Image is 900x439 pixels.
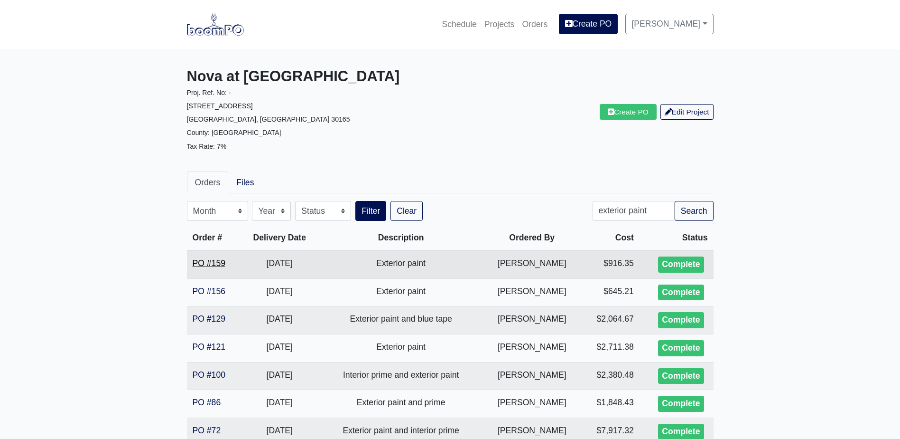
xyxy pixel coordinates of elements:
[193,314,225,324] a: PO #129
[187,13,244,35] img: boomPO
[675,201,714,221] button: Search
[581,250,640,278] td: $916.35
[228,172,262,193] a: Files
[187,143,227,150] small: Tax Rate: 7%
[600,104,657,120] a: Create PO
[187,172,229,193] a: Orders
[481,14,519,35] a: Projects
[193,398,221,407] a: PO #86
[658,368,704,384] div: Complete
[593,201,675,221] input: Search
[241,362,319,390] td: [DATE]
[581,334,640,362] td: $2,711.38
[581,362,640,390] td: $2,380.48
[241,250,319,278] td: [DATE]
[318,390,483,418] td: Exterior paint and prime
[193,370,225,380] a: PO #100
[581,390,640,418] td: $1,848.43
[187,68,443,86] h3: Nova at [GEOGRAPHIC_DATA]
[241,334,319,362] td: [DATE]
[193,426,221,435] a: PO #72
[193,286,225,296] a: PO #156
[438,14,480,35] a: Schedule
[658,285,704,301] div: Complete
[658,312,704,328] div: Complete
[318,306,483,334] td: Exterior paint and blue tape
[355,201,386,221] button: Filter
[581,225,640,251] th: Cost
[658,396,704,412] div: Complete
[241,306,319,334] td: [DATE]
[483,225,581,251] th: Ordered By
[318,334,483,362] td: Exterior paint
[658,340,704,356] div: Complete
[241,390,319,418] td: [DATE]
[318,225,483,251] th: Description
[390,201,423,221] a: Clear
[187,129,281,136] small: County: [GEOGRAPHIC_DATA]
[187,89,231,96] small: Proj. Ref. No: -
[483,306,581,334] td: [PERSON_NAME]
[581,306,640,334] td: $2,064.67
[581,278,640,306] td: $645.21
[193,342,225,352] a: PO #121
[241,278,319,306] td: [DATE]
[318,278,483,306] td: Exterior paint
[241,225,319,251] th: Delivery Date
[187,225,241,251] th: Order #
[660,104,714,120] a: Edit Project
[483,334,581,362] td: [PERSON_NAME]
[187,102,253,110] small: [STREET_ADDRESS]
[193,258,225,268] a: PO #159
[483,362,581,390] td: [PERSON_NAME]
[187,115,350,123] small: [GEOGRAPHIC_DATA], [GEOGRAPHIC_DATA] 30165
[518,14,551,35] a: Orders
[483,250,581,278] td: [PERSON_NAME]
[318,250,483,278] td: Exterior paint
[640,225,714,251] th: Status
[559,14,618,34] a: Create PO
[658,257,704,273] div: Complete
[625,14,713,34] a: [PERSON_NAME]
[483,278,581,306] td: [PERSON_NAME]
[483,390,581,418] td: [PERSON_NAME]
[318,362,483,390] td: Interior prime and exterior paint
